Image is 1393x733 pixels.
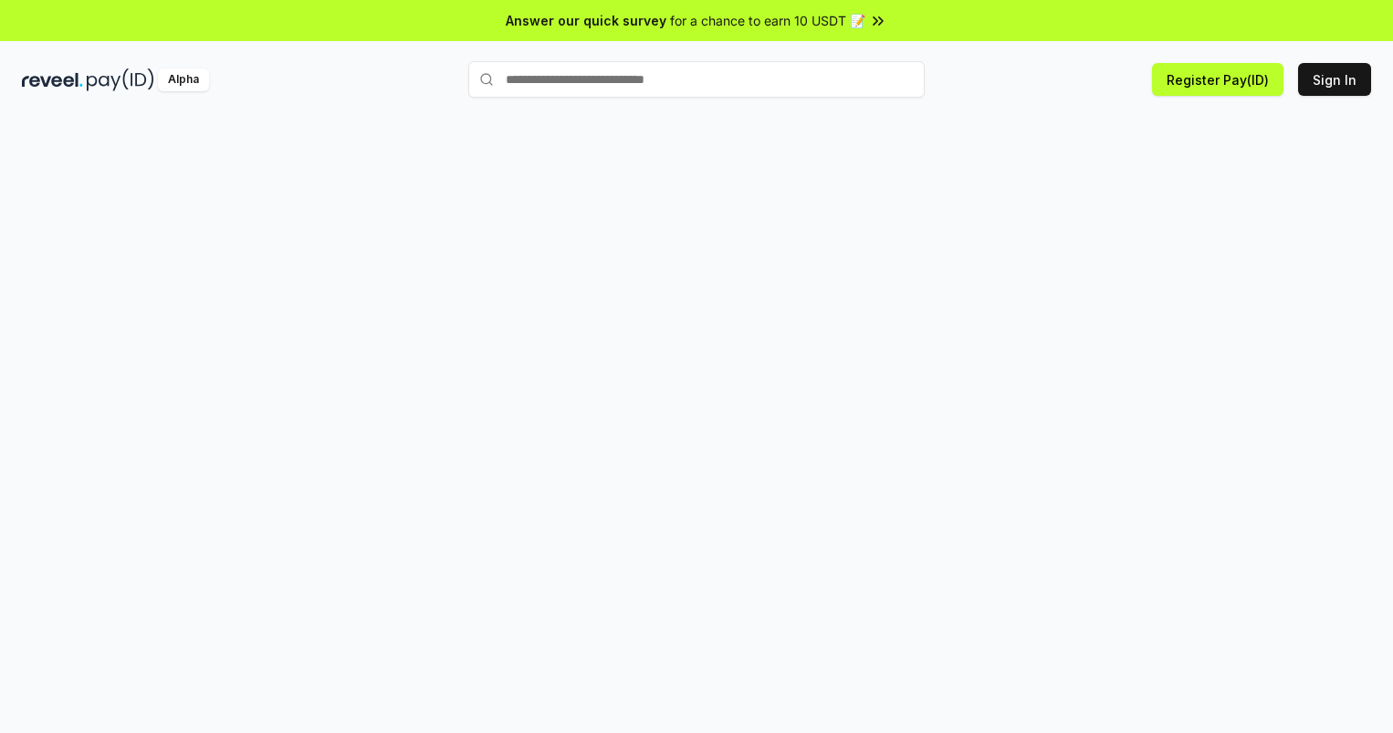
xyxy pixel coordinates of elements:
[22,68,83,91] img: reveel_dark
[1298,63,1371,96] button: Sign In
[158,68,209,91] div: Alpha
[87,68,154,91] img: pay_id
[670,11,865,30] span: for a chance to earn 10 USDT 📝
[1152,63,1283,96] button: Register Pay(ID)
[506,11,666,30] span: Answer our quick survey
